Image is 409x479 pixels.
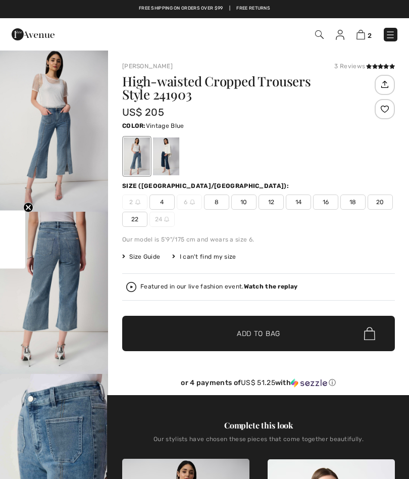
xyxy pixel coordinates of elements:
[368,32,372,39] span: 2
[122,252,160,261] span: Size Guide
[315,30,324,39] img: Search
[122,106,164,118] span: US$ 205
[126,282,136,292] img: Watch the replay
[124,137,150,175] div: Vintage Blue
[122,378,395,388] div: or 4 payments of with
[122,316,395,351] button: Add to Bag
[135,200,140,205] img: ring-m.svg
[259,195,284,210] span: 12
[122,378,395,391] div: or 4 payments ofUS$ 51.25withSezzle Click to learn more about Sezzle
[356,30,365,39] img: Shopping Bag
[122,212,147,227] span: 22
[122,181,291,190] div: Size ([GEOGRAPHIC_DATA]/[GEOGRAPHIC_DATA]):
[149,212,175,227] span: 24
[229,5,230,12] span: |
[12,24,55,44] img: 1ère Avenue
[231,195,257,210] span: 10
[12,29,55,38] a: 1ère Avenue
[236,5,270,12] a: Free Returns
[122,436,395,451] div: Our stylists have chosen these pieces that come together beautifully.
[241,378,275,387] span: US$ 51.25
[164,217,169,222] img: ring-m.svg
[286,195,311,210] span: 14
[122,75,372,101] h1: High-waisted Cropped Trousers Style 241903
[334,62,395,71] div: 3 Reviews
[190,200,195,205] img: ring-m.svg
[204,195,229,210] span: 8
[122,63,173,70] a: [PERSON_NAME]
[177,195,202,210] span: 6
[172,252,236,261] div: I can't find my size
[140,283,297,290] div: Featured in our live fashion event.
[291,378,327,388] img: Sezzle
[153,137,179,175] div: DARK DENIM BLUE
[244,283,298,290] strong: Watch the replay
[340,195,366,210] span: 18
[122,419,395,432] div: Complete this look
[122,195,147,210] span: 2
[122,122,146,129] span: Color:
[149,195,175,210] span: 4
[23,203,33,213] button: Close teaser
[364,327,375,340] img: Bag.svg
[146,122,184,129] span: Vintage Blue
[336,30,344,40] img: My Info
[376,76,393,93] img: Share
[368,195,393,210] span: 20
[356,28,372,40] a: 2
[237,328,280,339] span: Add to Bag
[385,30,395,40] img: Menu
[313,195,338,210] span: 16
[139,5,223,12] a: Free shipping on orders over $99
[122,235,395,244] div: Our model is 5'9"/175 cm and wears a size 6.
